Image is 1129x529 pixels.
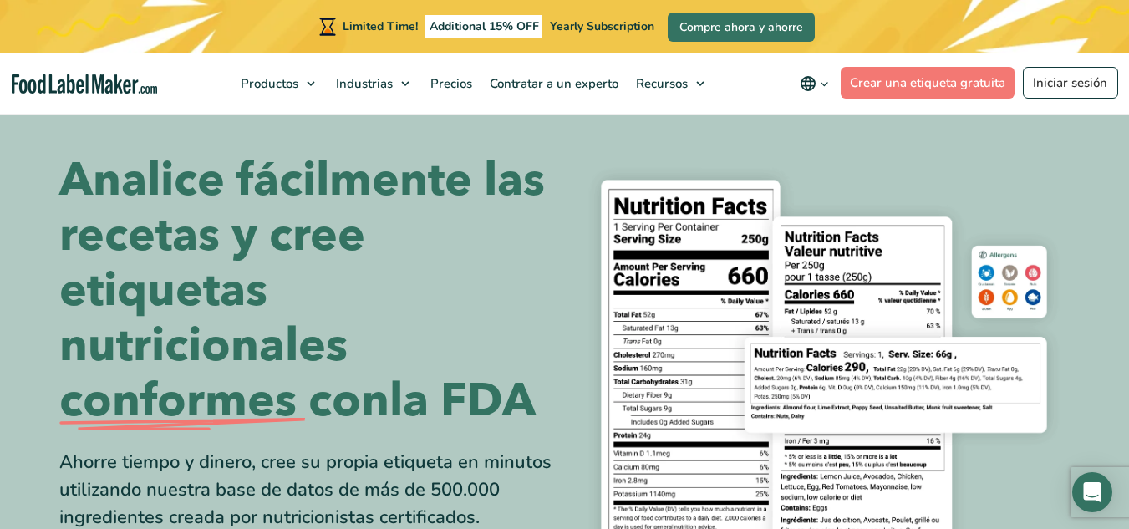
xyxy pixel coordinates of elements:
span: Limited Time! [343,18,418,34]
span: Yearly Subscription [550,18,654,34]
a: Iniciar sesión [1023,67,1118,99]
a: Industrias [328,53,418,114]
a: Productos [232,53,323,114]
a: Recursos [628,53,713,114]
span: Additional 15% OFF [425,15,543,38]
div: Open Intercom Messenger [1072,472,1112,512]
a: Crear una etiqueta gratuita [841,67,1015,99]
span: Industrias [331,75,394,92]
span: conformes con [59,374,389,429]
span: Productos [236,75,300,92]
a: Precios [422,53,477,114]
a: Compre ahora y ahorre [668,13,815,42]
span: Recursos [631,75,689,92]
h1: Analice fácilmente las recetas y cree etiquetas nutricionales la FDA [59,153,552,429]
a: Contratar a un experto [481,53,623,114]
span: Precios [425,75,474,92]
span: Contratar a un experto [485,75,620,92]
